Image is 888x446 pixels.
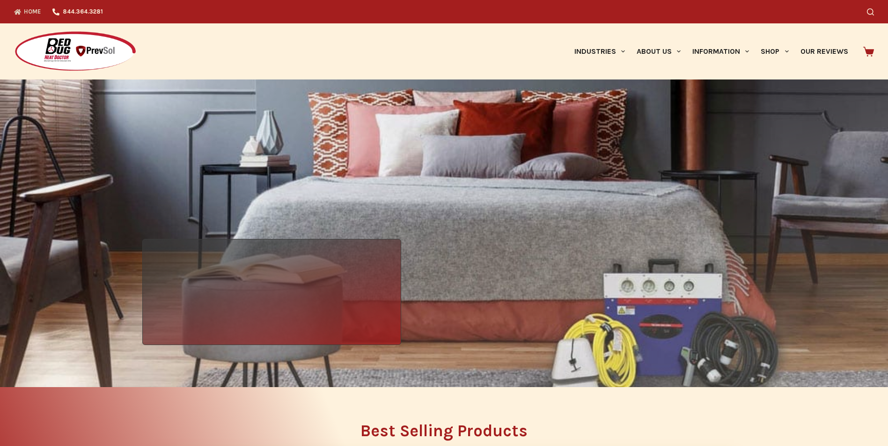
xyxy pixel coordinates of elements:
[142,423,746,439] h2: Best Selling Products
[631,23,686,79] a: About Us
[867,8,874,15] button: Search
[794,23,854,79] a: Our Reviews
[687,23,755,79] a: Information
[568,23,631,79] a: Industries
[14,31,137,72] img: Prevsol/Bed Bug Heat Doctor
[568,23,854,79] nav: Primary
[755,23,794,79] a: Shop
